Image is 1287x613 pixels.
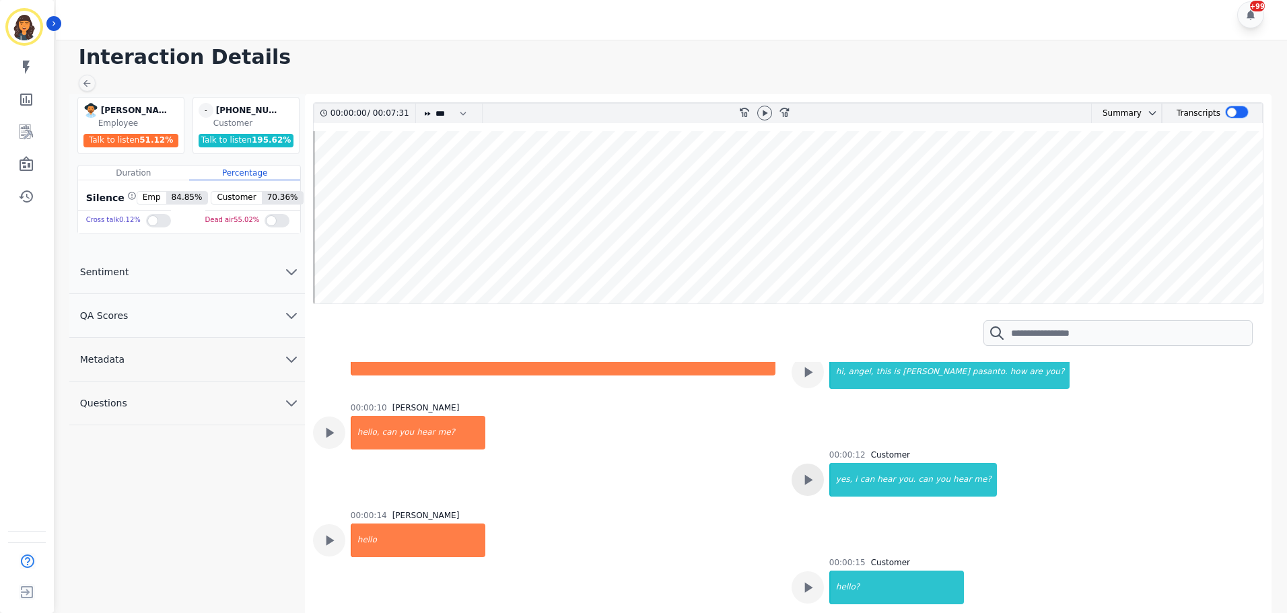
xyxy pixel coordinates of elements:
[831,463,854,497] div: yes,
[392,510,460,521] div: [PERSON_NAME]
[69,353,135,366] span: Metadata
[437,416,485,449] div: me?
[205,211,260,230] div: Dead air 55.02 %
[283,395,300,411] svg: chevron down
[381,416,398,449] div: can
[331,104,368,123] div: 00:00:00
[189,166,300,180] div: Percentage
[331,104,413,123] div: /
[69,396,138,410] span: Questions
[166,192,208,204] span: 84.85 %
[847,355,875,389] div: angel,
[876,463,897,497] div: hear
[973,463,996,497] div: me?
[901,355,971,389] div: [PERSON_NAME]
[971,355,1009,389] div: pasanto.
[893,355,902,389] div: is
[283,351,300,367] svg: chevron down
[934,463,952,497] div: you
[1092,104,1142,123] div: Summary
[854,463,858,497] div: i
[86,211,141,230] div: Cross talk 0.12 %
[952,463,973,497] div: hear
[69,309,139,322] span: QA Scores
[69,338,305,382] button: Metadata chevron down
[1142,108,1158,118] button: chevron down
[199,103,213,118] span: -
[1147,108,1158,118] svg: chevron down
[213,118,296,129] div: Customer
[262,192,304,204] span: 70.36 %
[351,510,387,521] div: 00:00:14
[1028,355,1043,389] div: are
[78,166,189,180] div: Duration
[1009,355,1029,389] div: how
[370,104,407,123] div: 00:07:31
[871,449,910,460] div: Customer
[69,250,305,294] button: Sentiment chevron down
[875,355,893,389] div: this
[829,557,866,568] div: 00:00:15
[1250,1,1265,11] div: +99
[137,192,166,204] span: Emp
[415,416,436,449] div: hear
[352,524,485,557] div: hello
[216,103,283,118] div: [PHONE_NUMBER]
[69,265,139,279] span: Sentiment
[283,308,300,324] svg: chevron down
[83,191,137,205] div: Silence
[98,118,181,129] div: Employee
[139,135,173,145] span: 51.12 %
[871,557,910,568] div: Customer
[101,103,168,118] div: [PERSON_NAME]
[398,416,415,449] div: you
[252,135,291,145] span: 195.62 %
[211,192,261,204] span: Customer
[392,402,460,413] div: [PERSON_NAME]
[79,45,1274,69] h1: Interaction Details
[829,449,866,460] div: 00:00:12
[352,416,381,449] div: hello,
[351,402,387,413] div: 00:00:10
[897,463,917,497] div: you.
[859,463,876,497] div: can
[917,463,934,497] div: can
[69,294,305,338] button: QA Scores chevron down
[199,134,294,147] div: Talk to listen
[8,11,40,43] img: Bordered avatar
[831,355,847,389] div: hi,
[283,264,300,280] svg: chevron down
[83,134,179,147] div: Talk to listen
[831,571,964,604] div: hello?
[1044,355,1070,389] div: you?
[1177,104,1220,123] div: Transcripts
[69,382,305,425] button: Questions chevron down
